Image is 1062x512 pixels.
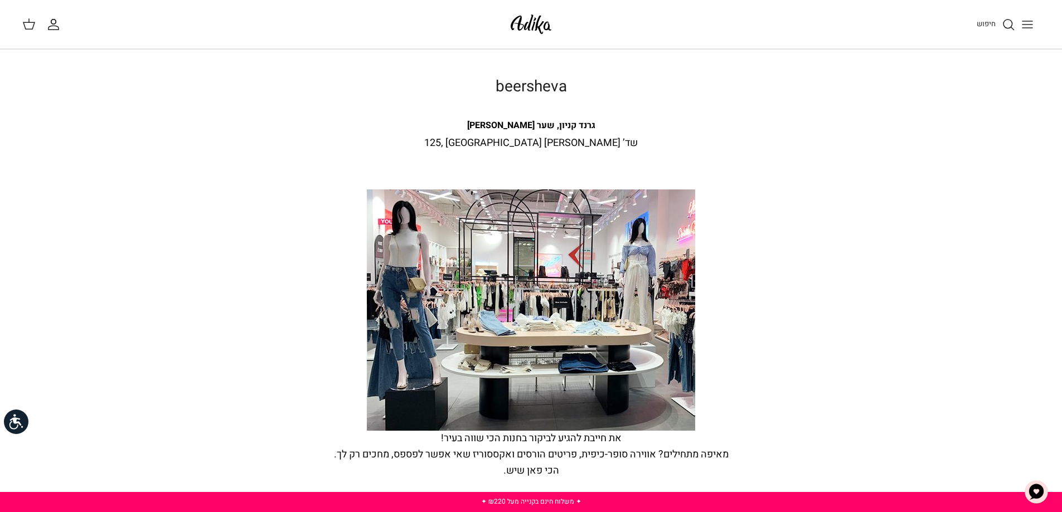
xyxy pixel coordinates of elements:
span: הכי פאן שיש. [503,463,559,478]
span: את חייבת להגיע לביקור בחנות הכי שווה בעיר! [441,431,622,446]
button: צ'אט [1020,475,1053,509]
a: ✦ משלוח חינם בקנייה מעל ₪220 ✦ [481,496,581,506]
a: החשבון שלי [47,18,65,31]
span: מאיפה מתחילים? אווירה סופר-כיפית, פריטים הורסים ואקססוריז שאי אפשר לפספס, מחכים רק לך. [334,447,729,462]
img: adika [367,189,695,431]
img: Adika IL [507,11,555,37]
a: חיפוש [977,18,1015,31]
button: Toggle menu [1015,12,1040,37]
span: שד’ [PERSON_NAME] 125, [GEOGRAPHIC_DATA] [424,135,638,150]
span: חיפוש [977,18,996,29]
h1: beersheva [331,77,732,96]
strong: גרנד קניון, שער [PERSON_NAME] [467,119,595,132]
